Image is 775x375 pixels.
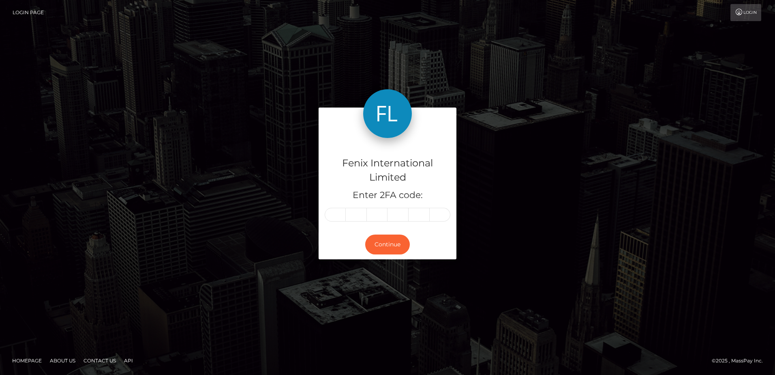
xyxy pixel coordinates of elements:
[363,89,412,138] img: Fenix International Limited
[13,4,44,21] a: Login Page
[325,156,450,185] h4: Fenix International Limited
[80,354,119,367] a: Contact Us
[47,354,79,367] a: About Us
[9,354,45,367] a: Homepage
[712,356,769,365] div: © 2025 , MassPay Inc.
[730,4,761,21] a: Login
[325,189,450,202] h5: Enter 2FA code:
[121,354,136,367] a: API
[365,235,410,254] button: Continue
